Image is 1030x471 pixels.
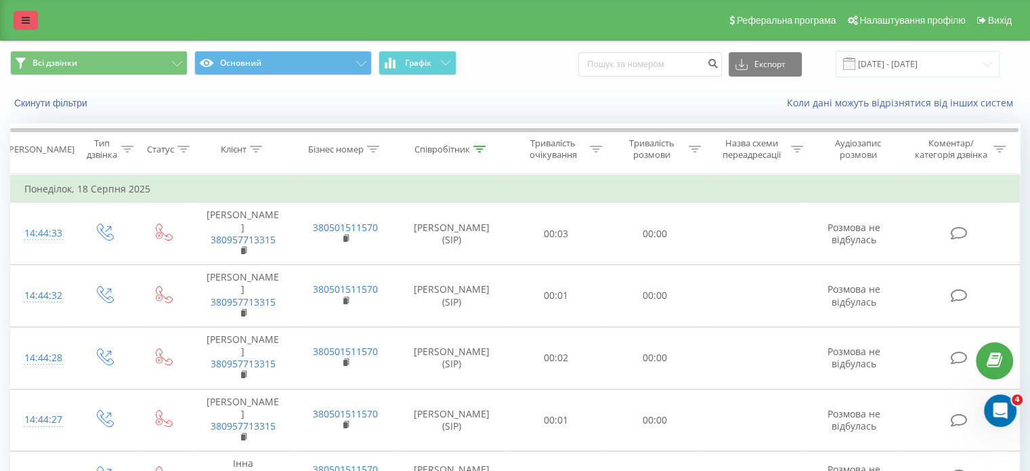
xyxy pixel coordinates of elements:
div: 14:44:33 [24,220,60,247]
span: Вихід [988,15,1012,26]
td: 00:00 [605,265,704,327]
button: Експорт [729,52,802,77]
input: Пошук за номером [578,52,722,77]
a: 380957713315 [211,357,276,370]
span: Розмова не відбулась [828,221,880,246]
td: 00:00 [605,327,704,389]
td: [PERSON_NAME] (SIP) [397,327,507,389]
td: [PERSON_NAME] [192,327,294,389]
a: 380957713315 [211,233,276,246]
span: Налаштування профілю [859,15,965,26]
span: Графік [405,58,431,68]
td: [PERSON_NAME] (SIP) [397,203,507,265]
td: [PERSON_NAME] (SIP) [397,389,507,451]
span: Розмова не відбулась [828,407,880,432]
div: Тип дзвінка [85,138,117,161]
a: 380501511570 [313,407,378,420]
td: [PERSON_NAME] [192,265,294,327]
div: Бізнес номер [308,144,364,155]
span: Розмова не відбулась [828,283,880,308]
a: 380501511570 [313,283,378,295]
div: Тривалість очікування [519,138,587,161]
td: 00:00 [605,203,704,265]
button: Всі дзвінки [10,51,188,75]
td: [PERSON_NAME] (SIP) [397,265,507,327]
td: [PERSON_NAME] [192,203,294,265]
div: Назва схеми переадресації [716,138,788,161]
td: [PERSON_NAME] [192,389,294,451]
div: Співробітник [414,144,470,155]
td: 00:01 [507,389,605,451]
div: Аудіозапис розмови [819,138,898,161]
a: 380501511570 [313,221,378,234]
span: Розмова не відбулась [828,345,880,370]
a: 380957713315 [211,419,276,432]
td: Понеділок, 18 Серпня 2025 [11,176,1020,203]
div: Тривалість розмови [618,138,685,161]
td: 00:02 [507,327,605,389]
div: Коментар/категорія дзвінка [911,138,990,161]
iframe: Intercom live chat [984,394,1016,427]
span: Реферальна програма [737,15,836,26]
button: Основний [194,51,372,75]
td: 00:03 [507,203,605,265]
a: 380501511570 [313,345,378,358]
a: 380957713315 [211,295,276,308]
div: 14:44:27 [24,407,60,433]
td: 00:00 [605,389,704,451]
div: [PERSON_NAME] [6,144,74,155]
span: 4 [1012,394,1023,405]
div: 14:44:28 [24,345,60,371]
a: Коли дані можуть відрізнятися вiд інших систем [787,96,1020,109]
button: Графік [379,51,456,75]
td: 00:01 [507,265,605,327]
div: Клієнт [221,144,246,155]
span: Всі дзвінки [33,58,77,68]
div: 14:44:32 [24,283,60,309]
div: Статус [147,144,174,155]
button: Скинути фільтри [10,97,94,109]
